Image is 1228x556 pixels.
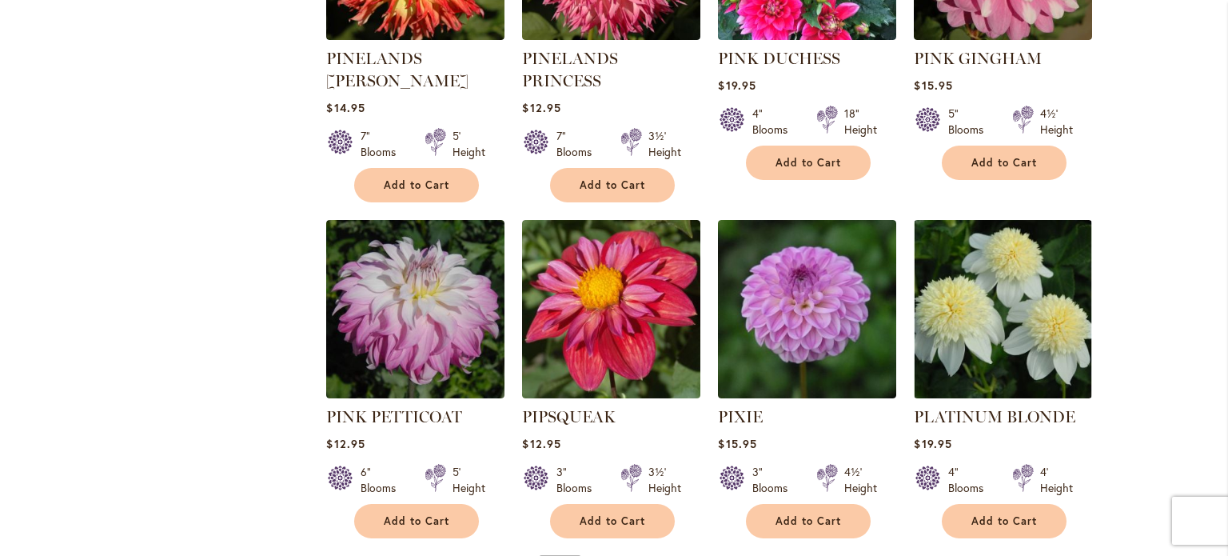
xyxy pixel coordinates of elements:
[718,220,896,398] img: PIXIE
[971,156,1037,170] span: Add to Cart
[948,464,993,496] div: 4" Blooms
[718,386,896,402] a: PIXIE
[12,499,57,544] iframe: Launch Accessibility Center
[914,49,1042,68] a: PINK GINGHAM
[914,407,1075,426] a: PLATINUM BLONDE
[384,178,449,192] span: Add to Cart
[718,49,840,68] a: PINK DUCHESS
[361,128,405,160] div: 7" Blooms
[384,514,449,528] span: Add to Cart
[326,386,504,402] a: Pink Petticoat
[775,514,841,528] span: Add to Cart
[522,100,560,115] span: $12.95
[844,464,877,496] div: 4½' Height
[522,220,700,398] img: PIPSQUEAK
[326,28,504,43] a: PINELANDS PAM
[914,220,1092,398] img: PLATINUM BLONDE
[648,464,681,496] div: 3½' Height
[648,128,681,160] div: 3½' Height
[942,146,1067,180] button: Add to Cart
[354,168,479,202] button: Add to Cart
[326,407,462,426] a: PINK PETTICOAT
[746,146,871,180] button: Add to Cart
[752,464,797,496] div: 3" Blooms
[914,28,1092,43] a: PINK GINGHAM
[914,436,951,451] span: $19.95
[718,78,756,93] span: $19.95
[453,464,485,496] div: 5' Height
[326,436,365,451] span: $12.95
[718,28,896,43] a: PINK DUCHESS
[354,504,479,538] button: Add to Cart
[453,128,485,160] div: 5' Height
[522,436,560,451] span: $12.95
[971,514,1037,528] span: Add to Cart
[775,156,841,170] span: Add to Cart
[1040,464,1073,496] div: 4' Height
[522,28,700,43] a: PINELANDS PRINCESS
[522,386,700,402] a: PIPSQUEAK
[556,128,601,160] div: 7" Blooms
[550,504,675,538] button: Add to Cart
[580,178,645,192] span: Add to Cart
[718,436,756,451] span: $15.95
[718,407,763,426] a: PIXIE
[326,49,468,90] a: PINELANDS [PERSON_NAME]
[580,514,645,528] span: Add to Cart
[914,386,1092,402] a: PLATINUM BLONDE
[522,49,618,90] a: PINELANDS PRINCESS
[361,464,405,496] div: 6" Blooms
[550,168,675,202] button: Add to Cart
[752,106,797,138] div: 4" Blooms
[1040,106,1073,138] div: 4½' Height
[746,504,871,538] button: Add to Cart
[326,220,504,398] img: Pink Petticoat
[556,464,601,496] div: 3" Blooms
[844,106,877,138] div: 18" Height
[326,100,365,115] span: $14.95
[942,504,1067,538] button: Add to Cart
[522,407,616,426] a: PIPSQUEAK
[948,106,993,138] div: 5" Blooms
[914,78,952,93] span: $15.95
